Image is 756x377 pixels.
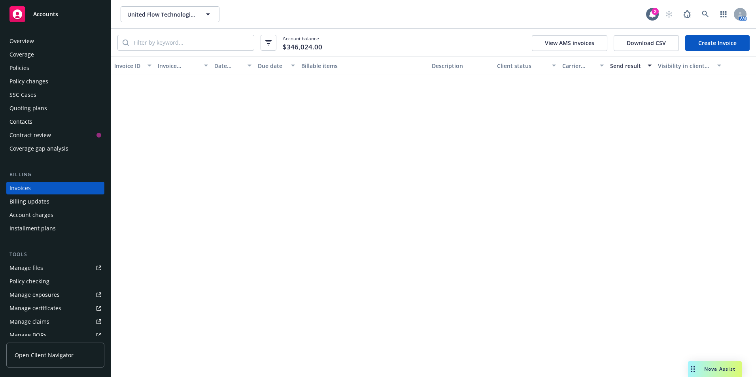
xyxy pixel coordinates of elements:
button: Invoice amount [155,56,211,75]
button: Download CSV [614,35,679,51]
a: Manage files [6,262,104,274]
div: Contract review [9,129,51,141]
a: Contract review [6,129,104,141]
a: Manage certificates [6,302,104,315]
div: Quoting plans [9,102,47,115]
a: Manage claims [6,315,104,328]
div: Due date [258,62,286,70]
button: Due date [255,56,298,75]
div: Tools [6,251,104,258]
a: Coverage [6,48,104,61]
button: Date issued [211,56,255,75]
div: Contacts [9,115,32,128]
div: Billable items [301,62,425,70]
div: Policy changes [9,75,48,88]
div: Drag to move [688,361,698,377]
div: Coverage gap analysis [9,142,68,155]
a: SSC Cases [6,89,104,101]
a: Manage exposures [6,288,104,301]
button: Send result [607,56,655,75]
a: Create Invoice [685,35,750,51]
svg: Search [123,40,129,46]
a: Installment plans [6,222,104,235]
div: Carrier status [562,62,595,70]
span: Account balance [283,35,322,50]
span: Open Client Navigator [15,351,74,359]
a: Switch app [716,6,731,22]
div: Policy checking [9,275,49,288]
button: Description [429,56,494,75]
div: Manage certificates [9,302,61,315]
span: Nova Assist [704,366,735,372]
button: Invoice ID [111,56,155,75]
div: Date issued [214,62,243,70]
button: View AMS invoices [532,35,607,51]
button: Carrier status [559,56,607,75]
a: Quoting plans [6,102,104,115]
button: Visibility in client dash [655,56,724,75]
a: Manage BORs [6,329,104,341]
a: Coverage gap analysis [6,142,104,155]
button: Nova Assist [688,361,742,377]
a: Billing updates [6,195,104,208]
div: 2 [652,8,659,15]
div: Policies [9,62,29,74]
div: Coverage [9,48,34,61]
div: Manage exposures [9,288,60,301]
div: Billing [6,171,104,179]
div: Manage claims [9,315,49,328]
span: United Flow Technologies [127,10,196,19]
div: Visibility in client dash [658,62,713,70]
div: Account charges [9,209,53,221]
a: Account charges [6,209,104,221]
a: Report a Bug [679,6,695,22]
a: Policy changes [6,75,104,88]
div: Overview [9,35,34,47]
button: Billable items [298,56,429,75]
a: Search [697,6,713,22]
a: Policy checking [6,275,104,288]
div: Manage files [9,262,43,274]
button: United Flow Technologies [121,6,219,22]
a: Policies [6,62,104,74]
span: $346,024.00 [283,42,322,52]
a: Accounts [6,3,104,25]
a: Contacts [6,115,104,128]
a: Invoices [6,182,104,194]
span: Accounts [33,11,58,17]
div: Installment plans [9,222,56,235]
div: SSC Cases [9,89,36,101]
a: Overview [6,35,104,47]
div: Client status [497,62,547,70]
div: Description [432,62,491,70]
div: Invoices [9,182,31,194]
div: Manage BORs [9,329,47,341]
a: Start snowing [661,6,677,22]
div: Invoice ID [114,62,143,70]
div: Send result [610,62,643,70]
button: Client status [494,56,559,75]
div: Billing updates [9,195,49,208]
input: Filter by keyword... [129,35,254,50]
div: Invoice amount [158,62,199,70]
